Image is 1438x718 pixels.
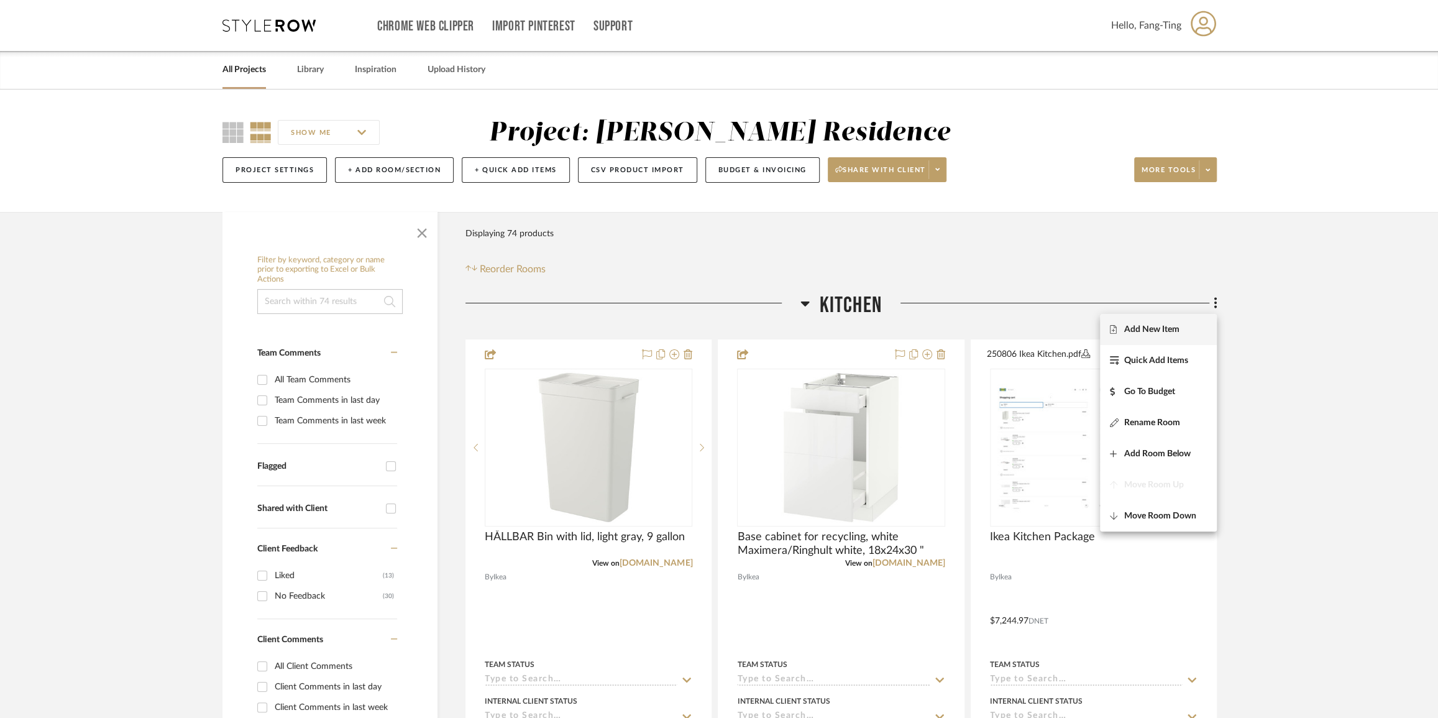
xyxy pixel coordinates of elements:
[1124,418,1180,428] span: Rename Room
[1124,387,1175,397] span: Go To Budget
[1124,356,1188,366] span: Quick Add Items
[1124,324,1179,335] span: Add New Item
[1124,511,1196,522] span: Move Room Down
[1124,449,1191,459] span: Add Room Below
